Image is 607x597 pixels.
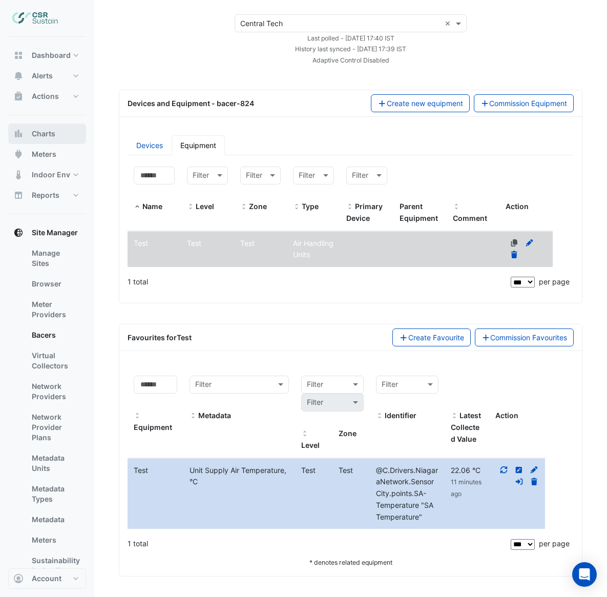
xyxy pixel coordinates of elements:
[32,228,78,238] span: Site Manager
[539,277,570,286] span: per page
[293,239,333,259] span: Air Handling Units
[24,448,86,479] a: Metadata Units
[376,412,383,420] span: Identifier
[134,203,141,211] span: Name
[134,239,148,248] span: Test
[32,129,55,139] span: Charts
[530,466,539,475] a: Full Edit
[24,550,86,581] a: Sustainability Rating Types
[128,332,192,343] div: Favourites
[24,345,86,376] a: Virtual Collectors
[8,185,86,205] button: Reports
[32,170,70,180] span: Indoor Env
[400,202,438,222] span: Parent Equipment
[451,466,480,475] span: 22.06 °C
[134,412,141,420] span: Equipment
[13,50,24,60] app-icon: Dashboard
[13,170,24,180] app-icon: Indoor Env
[525,239,534,248] a: Edit
[376,466,438,521] span: Identifier
[187,239,201,248] span: Test
[301,430,308,438] span: Level and Zone
[32,149,56,159] span: Meters
[128,269,509,295] div: 1 total
[451,411,481,443] span: Latest value collected and stored in history
[346,203,353,211] span: Primary Device
[24,274,86,294] a: Browser
[510,239,519,248] a: No primary device defined
[453,203,460,211] span: Comment
[8,123,86,144] button: Charts
[32,71,53,81] span: Alerts
[451,478,482,498] small: 01 Oct 2025 - 17:30 BST
[183,465,295,488] div: Unit Supply Air Temperature, °C
[339,429,357,438] span: Zone
[8,66,86,86] button: Alerts
[13,149,24,159] app-icon: Meters
[332,465,370,477] div: Test
[301,441,320,449] span: Level
[312,56,389,64] small: Adaptive Control Disabled
[24,325,86,345] a: Bacers
[451,412,458,420] span: Latest Collected Value
[166,333,192,342] span: for
[13,228,24,238] app-icon: Site Manager
[453,214,487,222] span: Comment
[24,376,86,407] a: Network Providers
[495,411,518,420] span: Action
[13,91,24,101] app-icon: Actions
[128,135,172,155] a: Devices
[530,477,539,486] a: Delete
[8,568,86,589] button: Account
[177,333,192,342] strong: Test
[295,394,370,411] div: Please select Filter first
[172,135,225,155] a: Equipment
[302,202,319,211] span: Type
[13,71,24,81] app-icon: Alerts
[445,18,453,29] span: Clear
[506,202,529,211] span: Action
[295,465,332,477] div: Test
[539,539,570,548] span: per page
[24,530,86,550] a: Meters
[510,250,519,259] a: Delete
[121,98,365,109] div: Devices and Equipment - bacer-824
[514,466,524,475] a: Inline Edit
[515,477,524,486] a: Move to different equipment
[32,190,59,200] span: Reports
[8,86,86,107] button: Actions
[475,328,574,346] a: Commission Favourites
[346,202,383,222] span: Primary Device
[8,243,86,585] div: Site Manager
[8,144,86,164] button: Meters
[572,562,597,587] div: Open Intercom Messenger
[32,91,59,101] span: Actions
[12,8,58,29] img: Company Logo
[293,203,300,211] span: Type
[196,202,214,211] span: Level
[32,573,61,584] span: Account
[190,412,197,420] span: Metadata
[128,465,183,477] div: Test
[499,466,509,475] a: Refresh
[24,243,86,274] a: Manage Sites
[249,202,267,211] span: Zone
[295,45,406,53] small: Wed 01-Oct-2025 17:39 BST
[187,203,194,211] span: Level
[8,45,86,66] button: Dashboard
[309,559,392,566] small: * denotes related equipment
[240,239,255,248] span: Test
[307,34,394,42] small: Wed 01-Oct-2025 17:40 BST
[24,407,86,448] a: Network Provider Plans
[474,94,574,112] button: Commission Equipment
[385,411,416,420] span: Identifier
[240,203,247,211] span: Zone
[134,423,172,431] span: Equipment
[32,50,71,60] span: Dashboard
[128,531,509,557] div: 1 total
[392,328,471,346] button: Create Favourite
[8,164,86,185] button: Indoor Env
[24,479,86,509] a: Metadata Types
[198,411,231,420] span: Metadata
[142,202,162,211] span: Name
